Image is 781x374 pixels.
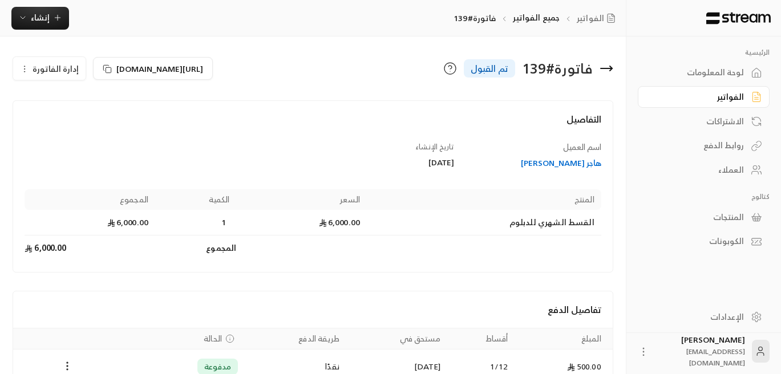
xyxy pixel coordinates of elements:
[652,164,744,176] div: العملاء
[638,86,770,108] a: الفواتير
[471,62,508,75] span: تم القبول
[454,13,496,24] p: فاتورة#139
[638,159,770,181] a: العملاء
[638,230,770,253] a: الكوبونات
[466,157,601,169] a: هاجر [PERSON_NAME]
[656,334,745,368] div: [PERSON_NAME]
[686,345,745,369] span: [EMAIL_ADDRESS][DOMAIN_NAME]
[652,91,744,103] div: الفواتير
[652,116,744,127] div: الاشتراكات
[638,62,770,84] a: لوحة المعلومات
[25,303,601,316] h4: تفاصيل الدفع
[204,361,231,372] span: مدفوعة
[652,212,744,223] div: المنتجات
[236,189,367,210] th: السعر
[638,135,770,157] a: روابط الدفع
[652,235,744,247] div: الكوبونات
[563,140,601,154] span: اسم العميل
[116,63,203,75] span: [URL][DOMAIN_NAME]
[236,210,367,235] td: 6,000.00
[638,192,770,201] p: كتالوج
[11,7,69,30] button: إنشاء
[638,110,770,132] a: الاشتراكات
[447,328,515,349] th: أقساط
[367,189,601,210] th: المنتج
[515,328,613,349] th: المبلغ
[454,12,620,24] nav: breadcrumb
[652,311,744,323] div: الإعدادات
[415,140,454,153] span: تاريخ الإنشاء
[245,328,346,349] th: طريقة الدفع
[705,12,772,25] img: Logo
[318,157,454,168] div: [DATE]
[33,62,79,76] span: إدارة الفاتورة
[155,189,236,210] th: الكمية
[638,306,770,328] a: الإعدادات
[522,59,593,78] div: فاتورة # 139
[652,67,744,78] div: لوحة المعلومات
[204,333,222,344] span: الحالة
[25,235,155,261] td: 6,000.00
[367,210,601,235] td: القسط الشهري للدبلوم
[638,206,770,228] a: المنتجات
[93,57,213,80] button: [URL][DOMAIN_NAME]
[346,328,447,349] th: مستحق في
[577,13,620,24] a: الفواتير
[13,57,86,80] button: إدارة الفاتورة
[218,217,229,228] span: 1
[513,10,560,25] a: جميع الفواتير
[652,140,744,151] div: روابط الدفع
[31,10,50,25] span: إنشاء
[25,210,155,235] td: 6,000.00
[25,189,155,210] th: المجموع
[25,112,601,137] h4: التفاصيل
[638,48,770,57] p: الرئيسية
[25,189,601,261] table: Products
[155,235,236,261] td: المجموع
